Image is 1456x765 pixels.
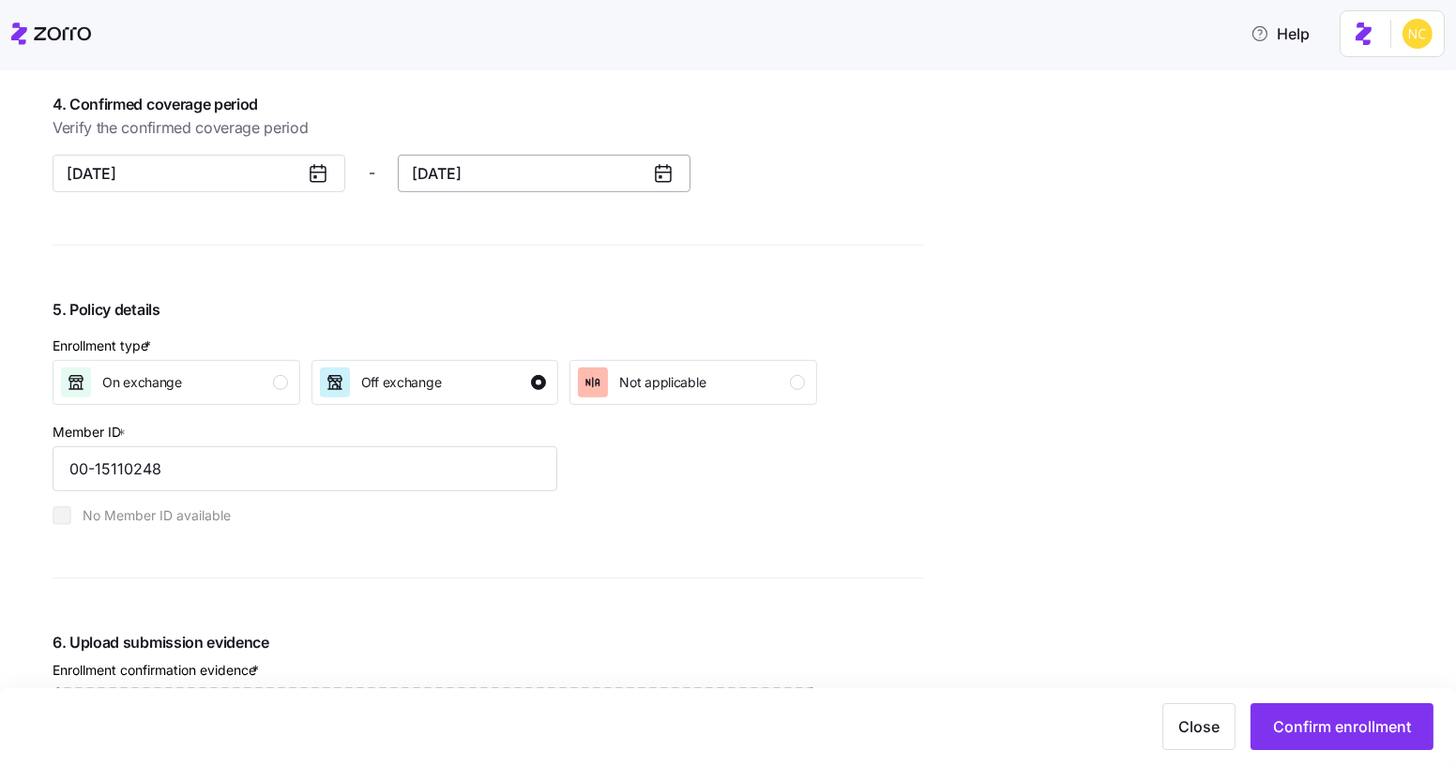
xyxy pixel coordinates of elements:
[369,161,375,185] span: -
[53,660,263,681] label: Enrollment confirmation evidence
[53,336,155,356] div: Enrollment type
[1273,715,1411,738] span: Confirm enrollment
[1403,19,1433,49] img: e03b911e832a6112bf72643c5874f8d8
[53,155,345,192] input: MM/DD/YYYY
[1162,703,1236,750] button: Close
[53,446,557,491] input: Type Member ID
[53,631,817,654] span: 6. Upload submission evidence
[398,155,690,192] input: MM/DD/YYYY
[71,506,231,525] label: No Member ID available
[361,373,442,392] span: Off exchange
[53,93,923,116] span: 4. Confirmed coverage period
[102,373,182,392] span: On exchange
[619,373,705,392] span: Not applicable
[1251,703,1433,750] button: Confirm enrollment
[1251,22,1310,45] span: Help
[53,116,923,140] span: Verify the confirmed coverage period
[1236,15,1325,52] button: Help
[53,422,129,442] label: Member ID
[1178,715,1220,738] span: Close
[53,298,817,322] span: 5. Policy details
